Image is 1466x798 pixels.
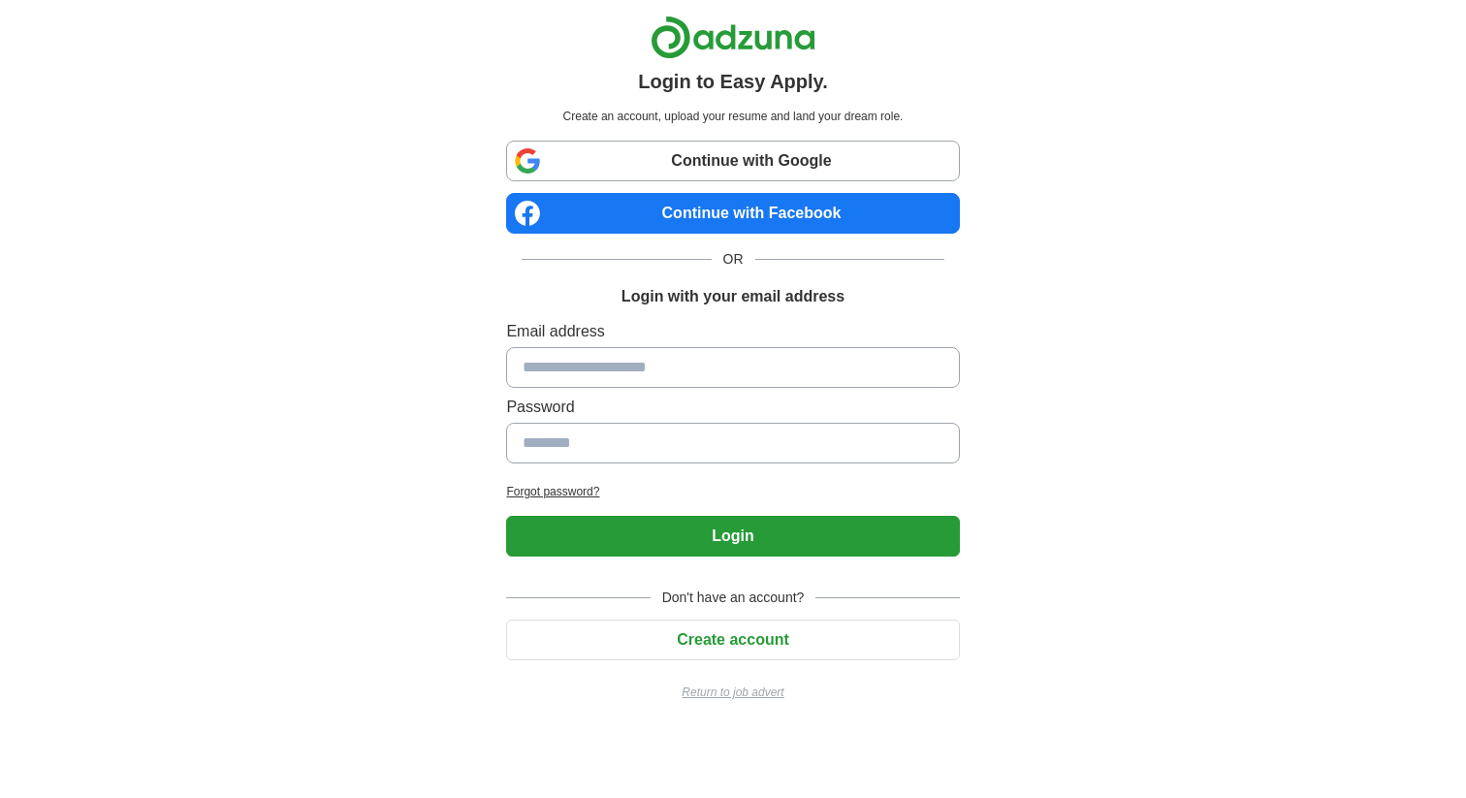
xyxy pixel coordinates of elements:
[651,588,816,608] span: Don't have an account?
[506,320,959,343] label: Email address
[510,108,955,125] p: Create an account, upload your resume and land your dream role.
[638,67,828,96] h1: Login to Easy Apply.
[506,684,959,701] a: Return to job advert
[506,631,959,648] a: Create account
[651,16,815,59] img: Adzuna logo
[712,249,755,270] span: OR
[506,516,959,557] button: Login
[621,285,845,308] h1: Login with your email address
[506,193,959,234] a: Continue with Facebook
[506,396,959,419] label: Password
[506,141,959,181] a: Continue with Google
[506,483,959,500] a: Forgot password?
[506,620,959,660] button: Create account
